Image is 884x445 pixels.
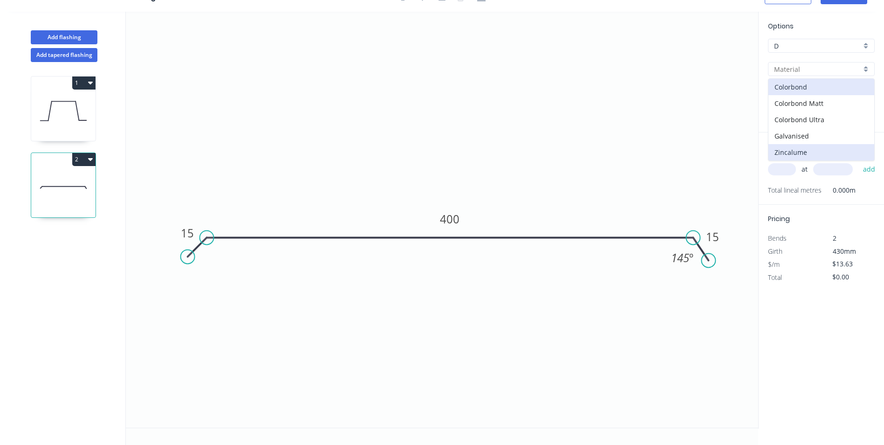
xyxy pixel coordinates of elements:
[774,41,861,51] input: Price level
[768,144,874,160] div: Zincalume
[768,247,782,256] span: Girth
[768,111,874,128] div: Colorbond Ultra
[689,250,693,265] tspan: º
[802,163,808,176] span: at
[126,12,758,428] svg: 0
[671,250,689,265] tspan: 145
[181,225,194,241] tspan: 15
[706,229,719,244] tspan: 15
[440,211,459,227] tspan: 400
[768,79,874,95] div: Colorbond
[768,184,822,197] span: Total lineal metres
[768,234,787,243] span: Bends
[768,21,794,31] span: Options
[31,30,97,44] button: Add flashing
[768,128,874,144] div: Galvanised
[768,273,782,282] span: Total
[72,76,96,90] button: 1
[858,161,880,177] button: add
[774,64,861,74] input: Material
[768,214,790,223] span: Pricing
[768,95,874,111] div: Colorbond Matt
[768,260,780,269] span: $/m
[833,234,836,243] span: 2
[31,48,97,62] button: Add tapered flashing
[72,153,96,166] button: 2
[833,247,856,256] span: 430mm
[822,184,856,197] span: 0.000m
